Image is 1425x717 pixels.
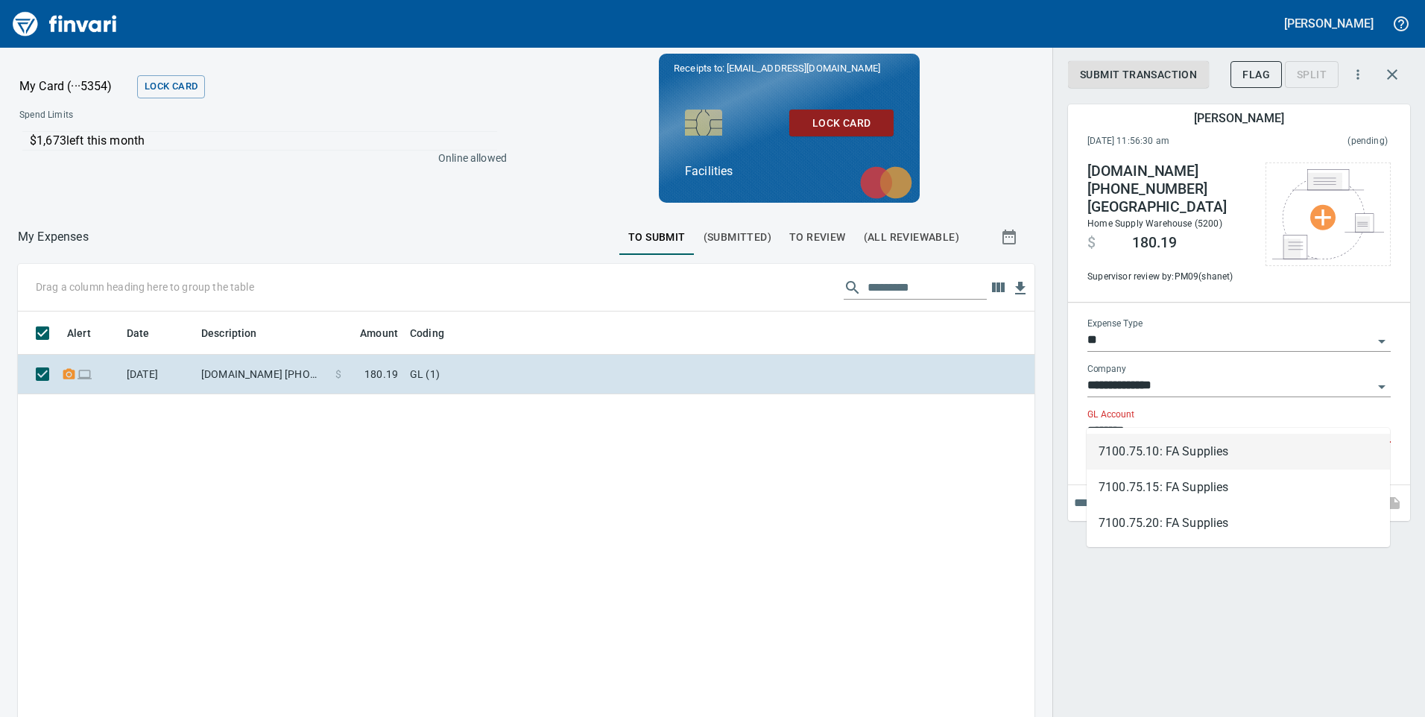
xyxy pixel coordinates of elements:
[127,324,169,342] span: Date
[1087,505,1390,541] li: 7100.75.20: FA Supplies
[61,369,77,379] span: Receipt Required
[18,228,89,246] nav: breadcrumb
[987,219,1034,255] button: Show transactions within a particular date range
[853,159,920,206] img: mastercard.svg
[987,277,1009,299] button: Choose columns to display
[18,228,89,246] p: My Expenses
[801,114,882,133] span: Lock Card
[628,228,686,247] span: To Submit
[19,78,131,95] p: My Card (···5354)
[410,324,464,342] span: Coding
[404,355,777,394] td: GL (1)
[789,228,846,247] span: To Review
[30,132,497,150] p: $1,673 left this month
[685,162,894,180] p: Facilities
[1132,234,1177,252] span: 180.19
[19,108,288,123] span: Spend Limits
[1087,218,1222,229] span: Home Supply Warehouse (5200)
[725,61,882,75] span: [EMAIL_ADDRESS][DOMAIN_NAME]
[1374,57,1410,92] button: Close transaction
[127,324,150,342] span: Date
[1242,66,1270,84] span: Flag
[1272,169,1384,259] img: Select file
[1087,434,1390,470] li: 7100.75.10: FA Supplies
[67,324,110,342] span: Alert
[1068,61,1209,89] button: Submit Transaction
[1285,67,1339,80] div: Transaction still pending, cannot split yet. It usually takes 2-3 days for a merchant to settle a...
[1342,58,1374,91] button: More
[201,324,257,342] span: Description
[1080,66,1197,84] span: Submit Transaction
[789,110,894,137] button: Lock Card
[1087,365,1126,374] label: Company
[77,369,92,379] span: Online transaction
[1371,331,1392,352] button: Open
[1087,270,1251,285] span: Supervisor review by: PM09 (shanet)
[1374,485,1410,521] span: This records your note into the expense
[1087,411,1134,420] label: GL Account
[36,279,254,294] p: Drag a column heading here to group the table
[1087,234,1096,252] span: $
[1284,16,1374,31] h5: [PERSON_NAME]
[674,61,905,76] p: Receipts to:
[67,324,91,342] span: Alert
[201,324,277,342] span: Description
[1194,110,1283,126] h5: [PERSON_NAME]
[1259,134,1388,149] span: This charge has not been settled by the merchant yet. This usually takes a couple of days but in ...
[1087,134,1259,149] span: [DATE] 11:56:30 am
[335,367,341,382] span: $
[1371,376,1392,397] button: Open
[1371,422,1392,443] button: Close
[195,355,329,394] td: [DOMAIN_NAME] [PHONE_NUMBER] [GEOGRAPHIC_DATA]
[864,228,959,247] span: (All Reviewable)
[145,78,198,95] span: Lock Card
[410,324,444,342] span: Coding
[1280,12,1377,35] button: [PERSON_NAME]
[7,151,507,165] p: Online allowed
[1087,162,1251,216] h4: [DOMAIN_NAME] [PHONE_NUMBER] [GEOGRAPHIC_DATA]
[1087,320,1143,329] label: Expense Type
[341,324,398,342] span: Amount
[137,75,205,98] button: Lock Card
[1087,470,1390,505] li: 7100.75.15: FA Supplies
[1230,61,1282,89] button: Flag
[9,6,121,42] img: Finvari
[121,355,195,394] td: [DATE]
[360,324,398,342] span: Amount
[1009,277,1031,300] button: Download Table
[364,367,398,382] span: 180.19
[704,228,771,247] span: (Submitted)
